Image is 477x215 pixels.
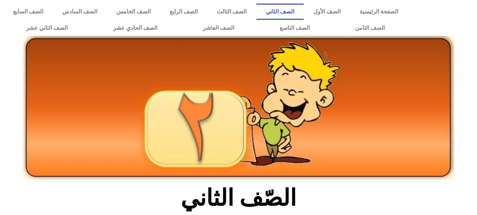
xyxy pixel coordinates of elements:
a: الصف الرابع [160,4,207,20]
a: الصف الثاني [256,4,304,20]
a: الصف الثالث [207,4,256,20]
a: الصف السابع [4,4,53,20]
a: الصف السادس [53,4,107,20]
a: الصف الثامن [332,20,408,36]
a: الصف الخامس [107,4,160,20]
a: الصف الحادي عشر [91,20,180,36]
a: الصف الثاني عشر [4,20,91,36]
h2: الصّف الثاني [122,184,355,212]
a: الصفحة الرئيسية [350,4,408,20]
a: الصف العاشر [180,20,257,36]
a: الصف التاسع [257,20,332,36]
a: الصف الأول [304,4,350,20]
